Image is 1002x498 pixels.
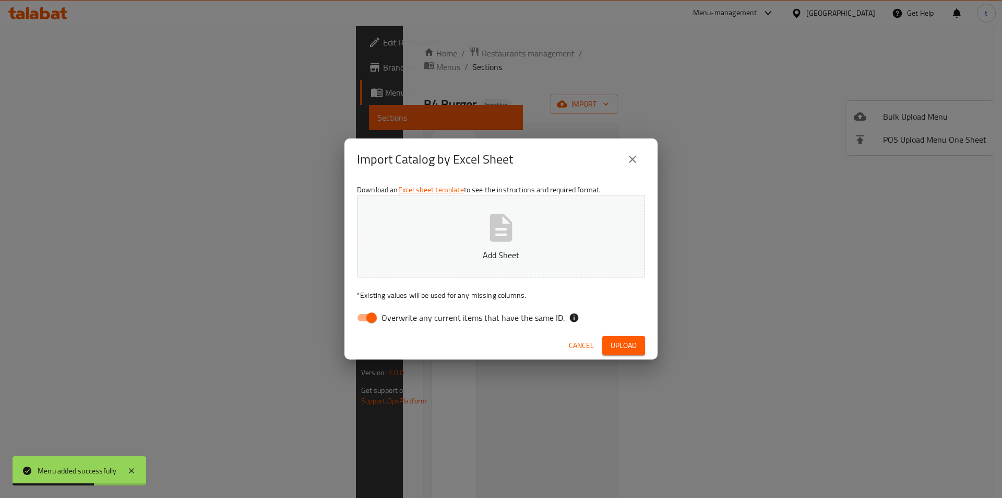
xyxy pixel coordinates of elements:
[357,290,645,300] p: Existing values will be used for any missing columns.
[357,151,513,168] h2: Import Catalog by Excel Sheet
[620,147,645,172] button: close
[569,339,594,352] span: Cancel
[602,336,645,355] button: Upload
[381,311,565,324] span: Overwrite any current items that have the same ID.
[569,312,579,323] svg: If the overwrite option isn't selected, then the items that match an existing ID will be ignored ...
[398,183,464,196] a: Excel sheet template
[38,465,117,477] div: Menu added successfully
[373,249,629,261] p: Add Sheet
[344,180,658,332] div: Download an to see the instructions and required format.
[565,336,598,355] button: Cancel
[357,195,645,277] button: Add Sheet
[611,339,637,352] span: Upload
